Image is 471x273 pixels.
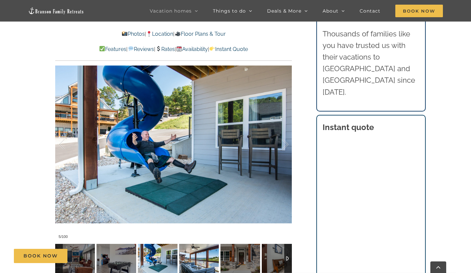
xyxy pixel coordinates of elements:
[156,46,161,51] img: 💲
[210,46,215,51] img: 👉
[14,249,67,263] a: Book Now
[175,31,180,36] img: 🎥
[122,31,127,36] img: 📸
[128,46,134,51] img: 💬
[177,46,182,51] img: 📆
[155,46,175,52] a: Rates
[176,46,208,52] a: Availability
[150,9,192,13] span: Vacation homes
[28,7,84,15] img: Branson Family Retreats Logo
[99,46,126,52] a: Features
[55,30,292,38] p: | |
[323,28,419,98] p: Thousands of families like you have trusted us with their vacations to [GEOGRAPHIC_DATA] and [GEO...
[323,9,338,13] span: About
[146,31,173,37] a: Location
[360,9,380,13] span: Contact
[209,46,248,52] a: Instant Quote
[122,31,145,37] a: Photos
[175,31,225,37] a: Floor Plans & Tour
[395,5,443,17] span: Book Now
[128,46,154,52] a: Reviews
[55,45,292,54] p: | | | |
[99,46,105,51] img: ✅
[267,9,301,13] span: Deals & More
[23,253,58,259] span: Book Now
[213,9,246,13] span: Things to do
[323,122,374,132] strong: Instant quote
[146,31,152,36] img: 📍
